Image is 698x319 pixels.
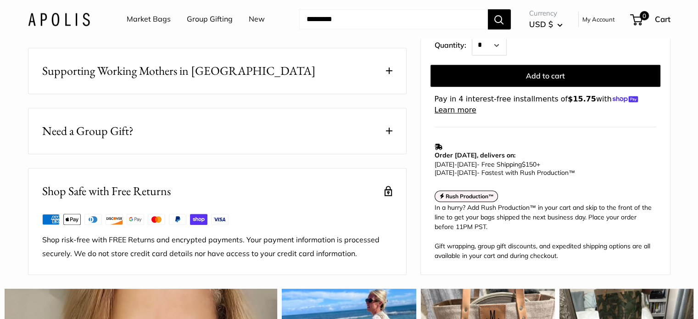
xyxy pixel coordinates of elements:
a: 0 Cart [631,12,670,27]
span: $150 [522,160,536,168]
span: [DATE] [457,160,477,168]
span: - [454,160,457,168]
button: Supporting Working Mothers in [GEOGRAPHIC_DATA] [28,48,406,94]
span: Currency [529,7,563,20]
span: Cart [655,14,670,24]
button: USD $ [529,17,563,32]
a: Group Gifting [187,12,233,26]
button: Need a Group Gift? [28,108,406,154]
a: New [249,12,265,26]
input: Search... [299,9,488,29]
strong: Rush Production™ [446,193,494,200]
span: USD $ [529,19,553,29]
span: 0 [639,11,648,20]
a: My Account [582,14,615,25]
button: Add to cart [430,65,660,87]
strong: Order [DATE], delivers on: [435,151,515,159]
h2: Shop Safe with Free Returns [42,182,171,200]
span: Supporting Working Mothers in [GEOGRAPHIC_DATA] [42,62,316,80]
span: Need a Group Gift? [42,122,134,140]
a: Market Bags [127,12,171,26]
span: [DATE] [457,168,477,177]
span: [DATE] [435,160,454,168]
p: Shop risk-free with FREE Returns and encrypted payments. Your payment information is processed se... [42,233,392,261]
span: - Fastest with Rush Production™ [435,168,575,177]
span: - [454,168,457,177]
span: [DATE] [435,168,454,177]
img: Apolis [28,12,90,26]
button: Search [488,9,511,29]
label: Quantity: [435,33,472,56]
p: - Free Shipping + [435,160,652,177]
div: In a hurry? Add Rush Production™ in your cart and skip to the front of the line to get your bags ... [435,203,656,261]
